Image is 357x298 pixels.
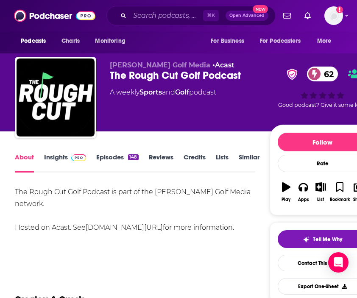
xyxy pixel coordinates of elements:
[317,35,332,47] span: More
[128,154,138,160] div: 148
[149,153,173,173] a: Reviews
[226,11,268,21] button: Open AdvancedNew
[15,33,57,49] button: open menu
[324,6,343,25] span: Logged in as KatieC
[295,177,312,207] button: Apps
[324,6,343,25] img: User Profile
[324,6,343,25] button: Show profile menu
[216,153,229,173] a: Lists
[56,33,85,49] a: Charts
[330,197,350,202] div: Bookmark
[278,177,295,207] button: Play
[96,153,138,173] a: Episodes148
[95,35,125,47] span: Monitoring
[175,88,189,96] a: Golf
[317,197,324,202] div: List
[215,61,234,69] a: Acast
[139,88,162,96] a: Sports
[307,67,338,81] a: 62
[229,14,265,18] span: Open Advanced
[44,153,86,173] a: InsightsPodchaser Pro
[130,9,203,22] input: Search podcasts, credits, & more...
[205,33,255,49] button: open menu
[17,58,95,136] img: The Rough Cut Golf Podcast
[89,33,136,49] button: open menu
[71,154,86,161] img: Podchaser Pro
[61,35,80,47] span: Charts
[15,153,34,173] a: About
[280,8,294,23] a: Show notifications dropdown
[284,69,300,80] img: verified Badge
[328,252,349,273] div: Open Intercom Messenger
[14,8,95,24] img: Podchaser - Follow, Share and Rate Podcasts
[282,197,290,202] div: Play
[110,61,210,69] span: [PERSON_NAME] Golf Media
[203,10,219,21] span: ⌘ K
[298,197,309,202] div: Apps
[253,5,268,13] span: New
[313,236,342,243] span: Tell Me Why
[315,67,338,81] span: 62
[303,236,310,243] img: tell me why sparkle
[110,87,216,97] div: A weekly podcast
[162,88,175,96] span: and
[301,8,314,23] a: Show notifications dropdown
[15,186,255,234] div: The Rough Cut Golf Podcast is part of the [PERSON_NAME] Golf Media network. Hosted on Acast. See ...
[254,33,313,49] button: open menu
[106,6,276,25] div: Search podcasts, credits, & more...
[336,6,343,13] svg: Add a profile image
[239,153,259,173] a: Similar
[260,35,301,47] span: For Podcasters
[311,33,342,49] button: open menu
[211,35,244,47] span: For Business
[212,61,234,69] span: •
[21,35,46,47] span: Podcasts
[329,177,350,207] button: Bookmark
[312,177,329,207] button: List
[184,153,206,173] a: Credits
[86,223,163,231] a: [DOMAIN_NAME][URL]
